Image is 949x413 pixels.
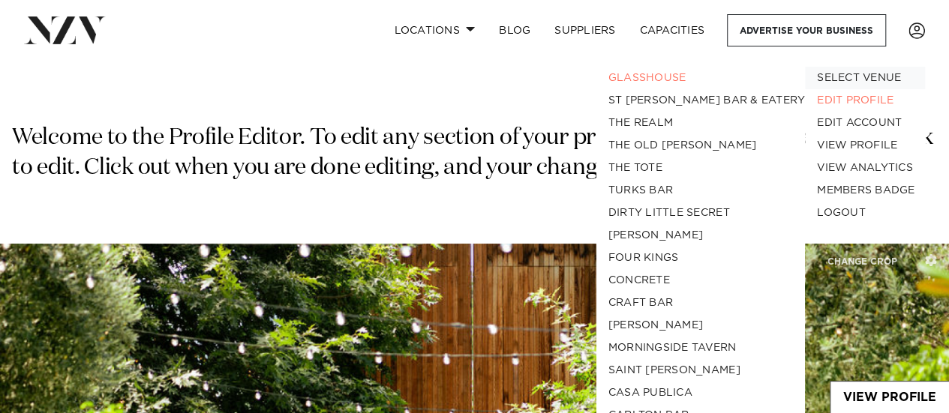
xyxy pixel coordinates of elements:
[805,202,925,224] a: LOGOUT
[596,359,805,382] a: Saint [PERSON_NAME]
[596,157,805,179] a: The Tote
[542,14,627,46] a: SUPPLIERS
[596,337,805,359] a: Morningside Tavern
[596,292,805,314] a: Craft Bar
[596,67,805,89] a: Glasshouse
[596,382,805,404] a: Casa Publica
[596,179,805,202] a: Turks Bar
[596,269,805,292] a: Concrete
[596,224,805,247] a: [PERSON_NAME]
[830,382,949,413] a: View Profile
[805,179,925,202] a: MEMBERS BADGE
[596,314,805,337] a: [PERSON_NAME]
[596,202,805,224] a: Dirty Little Secret
[805,67,925,89] button: SELECT VENUE Glasshouse St [PERSON_NAME] Bar & Eatery The Realm The Old [PERSON_NAME] The Tote Tu...
[805,157,925,179] a: VIEW ANALYTICS
[805,134,925,157] a: VIEW PROFILE
[628,14,717,46] a: Capacities
[24,16,106,43] img: nzv-logo.png
[596,89,805,112] a: St [PERSON_NAME] Bar & Eatery
[805,89,925,112] a: EDIT PROFILE
[12,124,937,184] p: Welcome to the Profile Editor. To edit any section of your profile, simply hover over it and clic...
[382,14,487,46] a: Locations
[815,245,910,277] button: CHANGE CROP
[596,112,805,134] a: The Realm
[487,14,542,46] a: BLOG
[596,134,805,157] a: The Old [PERSON_NAME]
[596,247,805,269] a: Four Kings
[727,14,886,46] a: Advertise your business
[805,112,925,134] a: EDIT ACCOUNT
